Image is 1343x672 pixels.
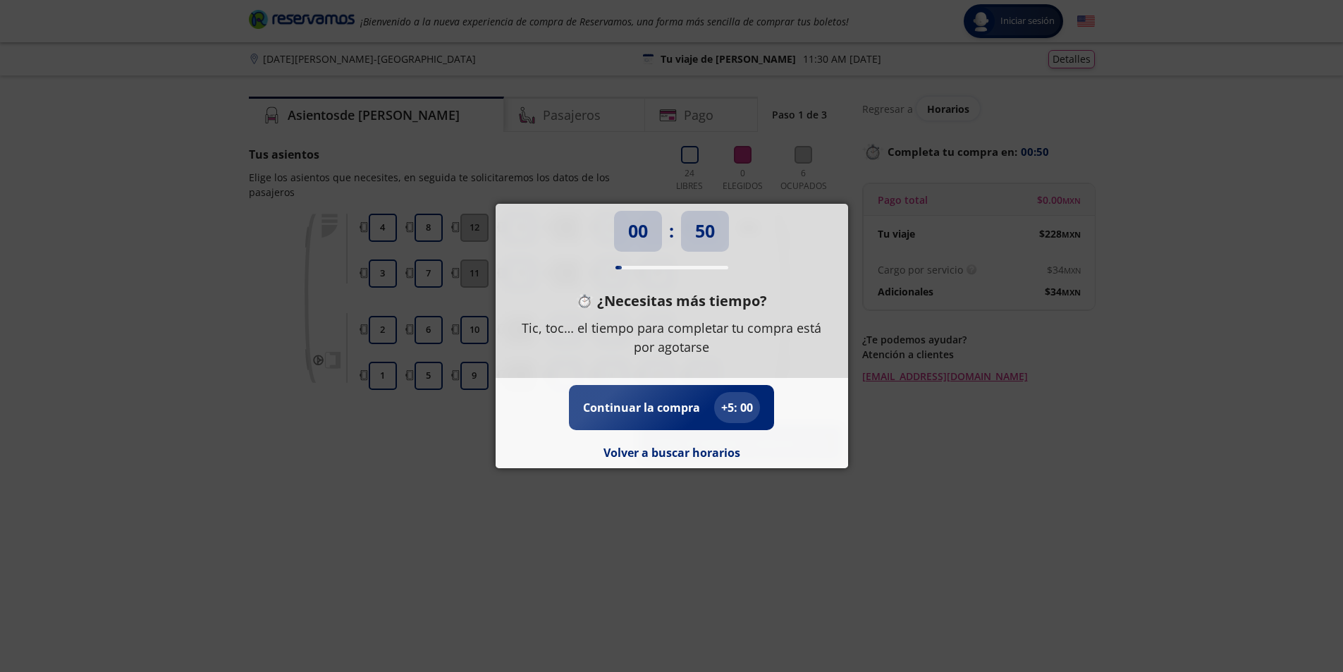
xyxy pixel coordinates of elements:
[583,399,700,416] p: Continuar la compra
[583,392,760,423] button: Continuar la compra+5: 00
[721,399,753,416] p: + 5 : 00
[669,218,674,245] p: :
[628,218,648,245] p: 00
[603,444,740,461] button: Volver a buscar horarios
[517,319,827,357] p: Tic, toc… el tiempo para completar tu compra está por agotarse
[695,218,715,245] p: 50
[597,291,767,312] p: ¿Necesitas más tiempo?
